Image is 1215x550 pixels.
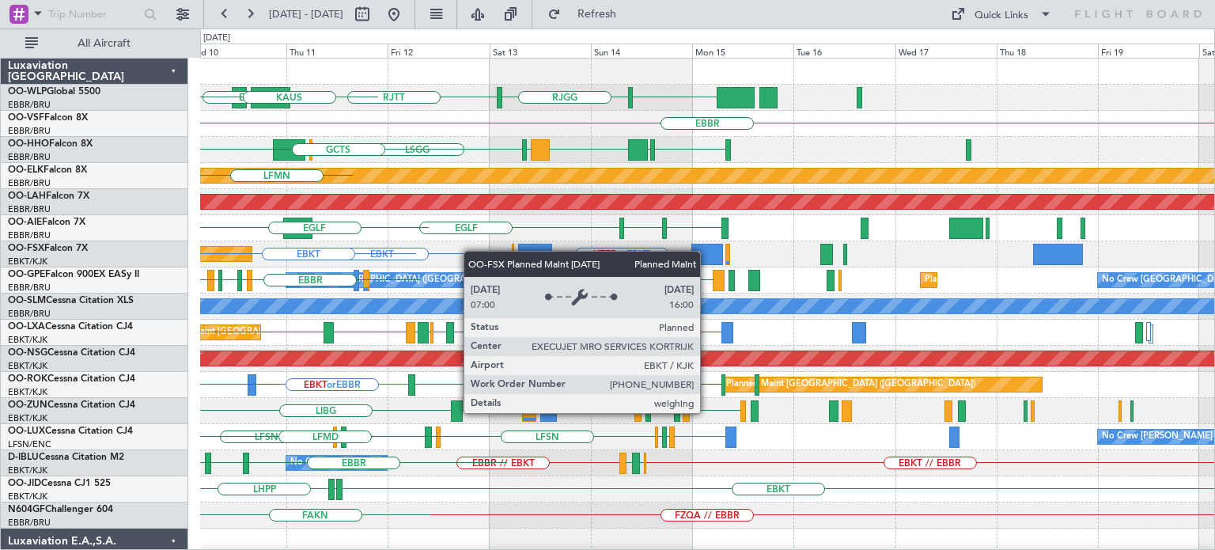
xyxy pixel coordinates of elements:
[290,451,555,475] div: No Crew [GEOGRAPHIC_DATA] ([GEOGRAPHIC_DATA] National)
[925,268,1211,292] div: Planned Maint [GEOGRAPHIC_DATA] ([GEOGRAPHIC_DATA] National)
[8,113,44,123] span: OO-VSF
[8,151,51,163] a: EBBR/BRU
[8,177,51,189] a: EBBR/BRU
[8,282,51,294] a: EBBR/BRU
[203,32,230,45] div: [DATE]
[8,360,47,372] a: EBKT/KJK
[8,505,45,514] span: N604GF
[8,125,51,137] a: EBBR/BRU
[793,44,895,58] div: Tue 16
[8,192,46,201] span: OO-LAH
[8,334,47,346] a: EBKT/KJK
[8,517,51,529] a: EBBR/BRU
[943,2,1060,27] button: Quick Links
[8,322,45,332] span: OO-LXA
[8,400,135,410] a: OO-ZUNCessna Citation CJ4
[895,44,997,58] div: Wed 17
[8,113,88,123] a: OO-VSFFalcon 8X
[8,87,47,97] span: OO-WLP
[8,348,47,358] span: OO-NSG
[8,244,44,253] span: OO-FSX
[8,192,89,201] a: OO-LAHFalcon 7X
[8,256,47,267] a: EBKT/KJK
[726,373,975,396] div: Planned Maint [GEOGRAPHIC_DATA] ([GEOGRAPHIC_DATA])
[8,296,134,305] a: OO-SLMCessna Citation XLS
[8,374,135,384] a: OO-ROKCessna Citation CJ4
[490,44,591,58] div: Sat 13
[41,38,167,49] span: All Aircraft
[388,44,489,58] div: Fri 12
[8,308,51,320] a: EBBR/BRU
[8,400,47,410] span: OO-ZUN
[8,87,100,97] a: OO-WLPGlobal 5500
[8,244,88,253] a: OO-FSXFalcon 7X
[8,165,44,175] span: OO-ELK
[8,296,46,305] span: OO-SLM
[290,268,555,292] div: No Crew [GEOGRAPHIC_DATA] ([GEOGRAPHIC_DATA] National)
[8,479,111,488] a: OO-JIDCessna CJ1 525
[8,427,133,436] a: OO-LUXCessna Citation CJ4
[8,412,47,424] a: EBKT/KJK
[8,465,47,476] a: EBKT/KJK
[1098,44,1199,58] div: Fri 19
[8,453,39,462] span: D-IBLU
[269,7,343,21] span: [DATE] - [DATE]
[8,491,47,503] a: EBKT/KJK
[185,44,286,58] div: Wed 10
[564,9,630,20] span: Refresh
[286,44,388,58] div: Thu 11
[48,2,139,26] input: Trip Number
[8,479,41,488] span: OO-JID
[8,427,45,436] span: OO-LUX
[8,218,42,227] span: OO-AIE
[591,44,692,58] div: Sun 14
[8,322,133,332] a: OO-LXACessna Citation CJ4
[8,139,93,149] a: OO-HHOFalcon 8X
[8,348,135,358] a: OO-NSGCessna Citation CJ4
[8,270,139,279] a: OO-GPEFalcon 900EX EASy II
[692,44,793,58] div: Mon 15
[8,270,45,279] span: OO-GPE
[8,229,51,241] a: EBBR/BRU
[8,505,113,514] a: N604GFChallenger 604
[8,165,87,175] a: OO-ELKFalcon 8X
[8,453,124,462] a: D-IBLUCessna Citation M2
[540,2,635,27] button: Refresh
[8,203,51,215] a: EBBR/BRU
[8,438,51,450] a: LFSN/ENC
[997,44,1098,58] div: Thu 18
[8,218,85,227] a: OO-AIEFalcon 7X
[8,386,47,398] a: EBKT/KJK
[8,374,47,384] span: OO-ROK
[975,8,1028,24] div: Quick Links
[8,99,51,111] a: EBBR/BRU
[8,139,49,149] span: OO-HHO
[17,31,172,56] button: All Aircraft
